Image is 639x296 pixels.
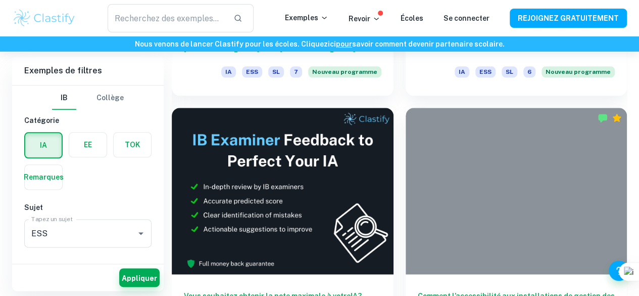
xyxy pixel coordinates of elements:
img: Vignette [172,108,394,274]
font: Nouveau programme [546,68,611,75]
font: IB [61,94,68,102]
font: Exemples [285,14,318,22]
button: Aide et commentaires [609,261,629,281]
button: Appliquer [119,268,160,287]
input: Recherchez des exemples... [108,4,225,32]
div: Choix du type de filtre [52,86,124,110]
font: Catégorie [24,116,59,124]
font: Nouveau programme [312,68,377,75]
a: Écoles [401,14,423,22]
font: REJOIGNEZ GRATUITEMENT [518,15,619,23]
font: ici [328,40,336,48]
font: Sujet [24,203,43,212]
font: SL [506,68,513,75]
div: À compter de la session de mai 2026, les exigences de l'ESS IA ont changé. Nous avons créé cet ex... [308,66,381,83]
button: Remarques [25,165,62,189]
font: Nous venons de lancer Clastify pour les écoles. Cliquez [135,40,328,48]
div: Prime [612,113,622,123]
img: Marqué [598,113,608,123]
font: Collège [96,94,124,102]
font: Revoir [349,15,370,23]
font: SL [272,68,280,75]
font: ESS [479,68,491,75]
button: TOK [114,133,151,157]
font: IA [225,68,232,75]
button: EE [69,133,107,157]
font: 6 [527,68,531,75]
font: Exemples de filtres [24,66,102,75]
a: Se connecter [444,14,489,22]
font: IA [459,68,465,75]
img: Logo Clastify [12,8,76,28]
a: pour [336,40,352,48]
font: ESS [246,68,258,75]
button: Ouvrir [134,226,148,240]
button: REJOIGNEZ GRATUITEMENT [510,9,627,27]
font: Tapez un sujet [31,216,73,223]
font: Appliquer [122,274,157,282]
font: 7 [294,68,298,75]
div: À compter de la session de mai 2026, les exigences de l'ESS IA ont changé. Nous avons créé cet ex... [542,66,615,83]
font: Remarques [24,173,64,181]
font: . [503,40,505,48]
button: IA [25,133,62,157]
font: savoir comment devenir partenaire scolaire [352,40,503,48]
